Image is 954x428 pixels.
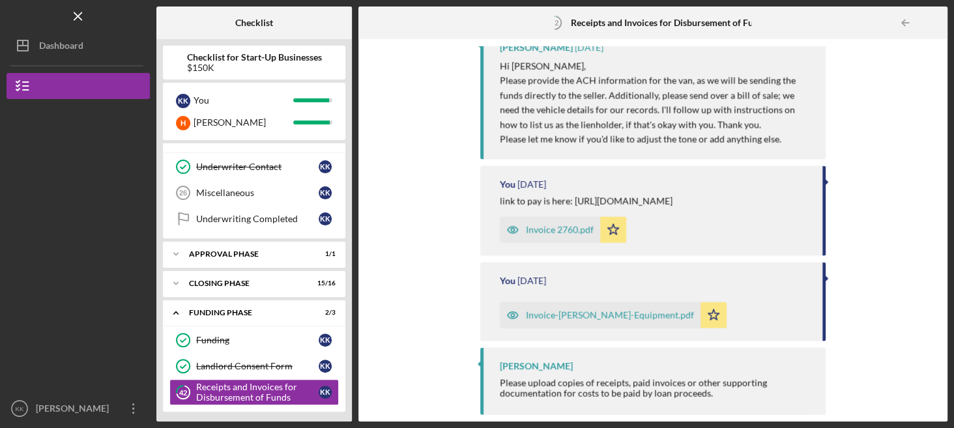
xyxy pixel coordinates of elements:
[169,180,339,206] a: 26MiscellaneousKK
[571,18,768,28] b: Receipts and Invoices for Disbursement of Funds
[517,276,546,286] time: 2025-06-28 00:18
[500,378,813,399] div: Please upload copies of receipts, paid invoices or other supporting documentation for costs to be...
[235,18,273,28] b: Checklist
[189,250,303,258] div: Approval Phase
[319,334,332,347] div: K K
[319,386,332,399] div: K K
[319,186,332,199] div: K K
[179,189,187,197] tspan: 26
[7,395,150,421] button: KK[PERSON_NAME]
[196,162,319,172] div: Underwriter Contact
[16,405,24,412] text: KK
[500,179,515,190] div: You
[196,335,319,345] div: Funding
[500,302,727,328] button: Invoice-[PERSON_NAME]-Equipment.pdf
[196,382,319,403] div: Receipts and Invoices for Disbursement of Funds
[500,276,515,286] div: You
[312,279,336,287] div: 15 / 16
[500,42,573,53] div: [PERSON_NAME]
[169,206,339,232] a: Underwriting CompletedKK
[189,279,303,287] div: Closing Phase
[319,160,332,173] div: K K
[194,89,293,111] div: You
[312,250,336,258] div: 1 / 1
[312,309,336,317] div: 2 / 3
[169,379,339,405] a: 42Receipts and Invoices for Disbursement of FundsKK
[319,360,332,373] div: K K
[169,154,339,180] a: Underwriter ContactKK
[500,196,672,207] div: link to pay is here: [URL][DOMAIN_NAME]
[176,94,190,108] div: K K
[189,309,303,317] div: Funding Phase
[575,42,603,53] time: 2025-06-30 17:40
[526,225,594,235] div: Invoice 2760.pdf
[500,132,813,147] p: Please let me know if you'd like to adjust the tone or add anything else.
[169,327,339,353] a: FundingKK
[39,33,83,62] div: Dashboard
[176,116,190,130] div: H
[517,179,546,190] time: 2025-06-28 00:19
[187,52,322,63] b: Checklist for Start-Up Businesses
[196,214,319,224] div: Underwriting Completed
[179,388,187,397] tspan: 42
[187,63,322,73] div: $150K
[194,111,293,134] div: [PERSON_NAME]
[500,361,573,371] div: [PERSON_NAME]
[196,188,319,198] div: Miscellaneous
[169,353,339,379] a: Landlord Consent FormKK
[319,212,332,225] div: K K
[551,18,558,27] tspan: 42
[500,59,813,132] p: Hi [PERSON_NAME], Please provide the ACH information for the van, as we will be sending the funds...
[500,217,626,243] button: Invoice 2760.pdf
[33,395,117,425] div: [PERSON_NAME]
[196,361,319,371] div: Landlord Consent Form
[7,33,150,59] button: Dashboard
[526,310,694,321] div: Invoice-[PERSON_NAME]-Equipment.pdf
